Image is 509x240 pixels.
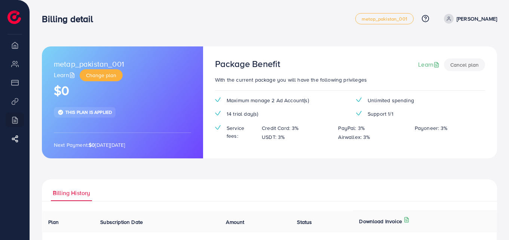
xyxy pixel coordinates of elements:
span: Subscription Date [100,218,143,226]
span: Amount [226,218,244,226]
span: Support 1/1 [368,110,393,118]
span: Maximum manage 2 Ad Account(s) [227,97,309,104]
img: tick [356,111,362,116]
p: Download Invoice [359,217,402,226]
span: metap_pakistan_001 [362,16,407,21]
span: This plan is applied [65,109,112,115]
h3: Package Benefit [215,58,280,69]
p: USDT: 3% [262,133,285,142]
span: Unlimited spending [368,97,414,104]
a: Learn [418,60,441,69]
iframe: Chat [477,206,503,234]
img: tick [356,97,362,102]
p: [PERSON_NAME] [457,14,497,23]
p: Payoneer: 3% [415,124,448,133]
img: tick [215,125,221,130]
img: logo [7,10,21,24]
p: With the current package you will have the following privileges [215,75,485,84]
h3: Billing detail [42,13,99,24]
span: Plan [48,218,59,226]
span: Status [297,218,312,226]
button: Cancel plan [444,58,485,71]
button: Change plan [80,69,123,81]
h1: $0 [54,83,191,98]
strong: $0 [89,141,95,149]
span: Service fees: [227,124,256,140]
img: tick [215,97,221,102]
span: 14 trial day(s) [227,110,258,118]
a: Learn [54,71,77,79]
a: metap_pakistan_001 [355,13,414,24]
p: PayPal: 3% [338,124,365,133]
img: tick [58,109,64,115]
p: Next Payment: [DATE][DATE] [54,140,191,149]
a: [PERSON_NAME] [441,14,497,24]
p: Credit Card: 3% [262,124,298,133]
span: metap_pakistan_001 [54,58,124,69]
img: tick [215,111,221,116]
span: Billing History [53,189,90,197]
span: Change plan [86,72,116,79]
p: Airwallex: 3% [338,133,370,142]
